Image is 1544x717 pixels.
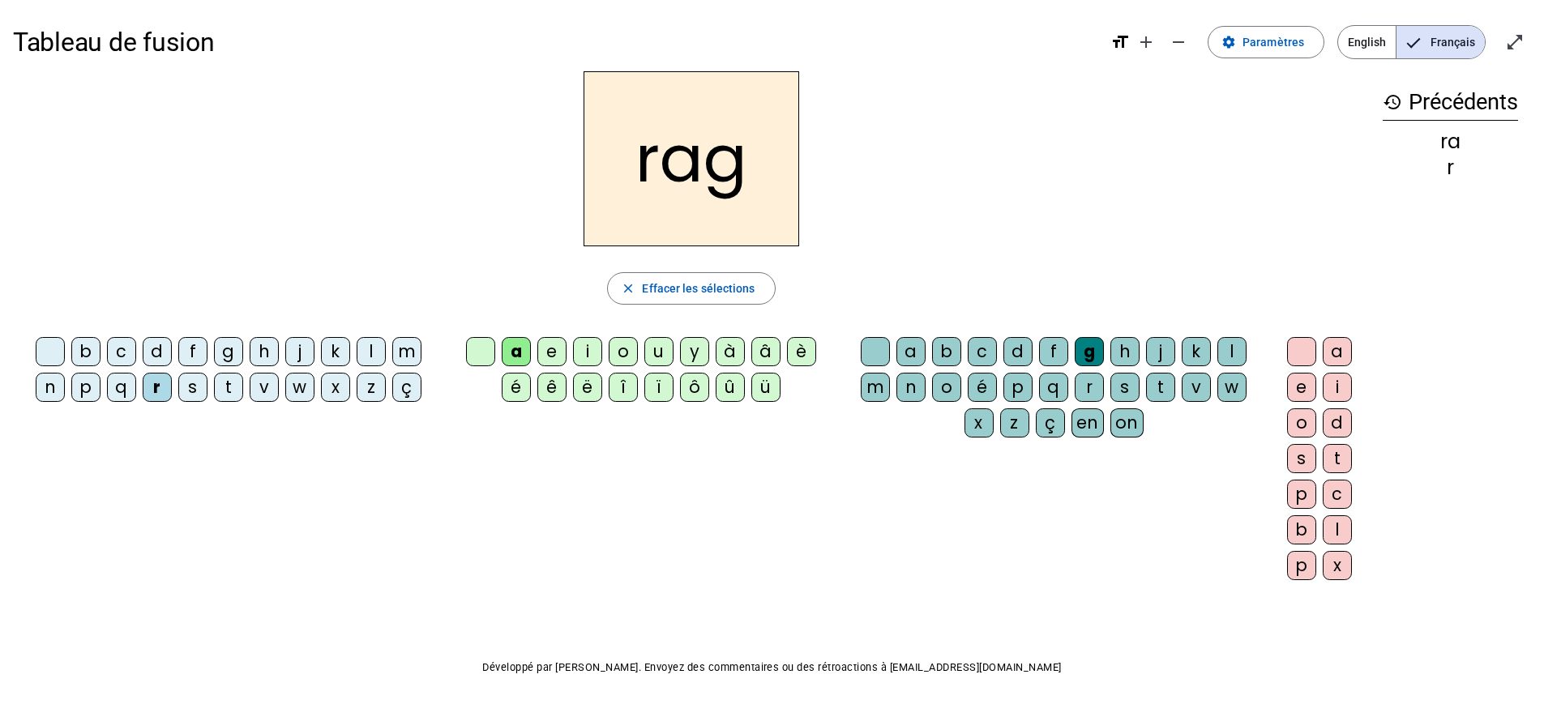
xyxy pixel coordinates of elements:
div: p [71,373,101,402]
div: f [178,337,207,366]
div: l [1217,337,1247,366]
div: u [644,337,674,366]
div: l [1323,515,1352,544]
mat-icon: remove [1169,32,1188,52]
div: b [71,337,101,366]
div: h [1110,337,1140,366]
div: t [214,373,243,402]
mat-icon: open_in_full [1505,32,1525,52]
div: j [1146,337,1175,366]
div: en [1071,408,1104,437]
button: Paramètres [1208,26,1324,58]
div: t [1146,373,1175,402]
div: é [502,373,531,402]
button: Entrer en plein écran [1499,26,1531,58]
div: ç [1036,408,1065,437]
span: Paramètres [1242,32,1304,52]
div: û [716,373,745,402]
mat-icon: add [1136,32,1156,52]
div: i [1323,373,1352,402]
div: w [285,373,314,402]
div: z [357,373,386,402]
div: è [787,337,816,366]
div: f [1039,337,1068,366]
div: x [964,408,994,437]
div: â [751,337,781,366]
div: ë [573,373,602,402]
div: é [968,373,997,402]
button: Augmenter la taille de la police [1130,26,1162,58]
div: ra [1383,132,1518,152]
div: d [143,337,172,366]
div: h [250,337,279,366]
div: q [107,373,136,402]
div: m [392,337,421,366]
div: v [1182,373,1211,402]
div: c [1323,480,1352,509]
div: b [1287,515,1316,544]
span: Effacer les sélections [642,279,755,298]
div: ï [644,373,674,402]
div: s [1287,444,1316,473]
div: j [285,337,314,366]
div: e [537,337,567,366]
div: a [1323,337,1352,366]
div: r [143,373,172,402]
div: p [1003,373,1033,402]
div: o [609,337,638,366]
mat-icon: close [621,281,635,296]
div: x [1323,551,1352,580]
div: o [932,373,961,402]
mat-icon: format_size [1110,32,1130,52]
div: c [107,337,136,366]
div: r [1383,158,1518,177]
div: o [1287,408,1316,437]
div: p [1287,480,1316,509]
div: à [716,337,745,366]
h3: Précédents [1383,84,1518,121]
div: g [214,337,243,366]
div: m [861,373,890,402]
div: d [1323,408,1352,437]
div: a [502,337,531,366]
span: English [1338,26,1396,58]
mat-icon: history [1383,92,1402,112]
div: t [1323,444,1352,473]
button: Diminuer la taille de la police [1162,26,1195,58]
div: k [321,337,350,366]
div: p [1287,551,1316,580]
div: î [609,373,638,402]
div: d [1003,337,1033,366]
button: Effacer les sélections [607,272,775,305]
div: s [178,373,207,402]
div: q [1039,373,1068,402]
div: n [36,373,65,402]
div: n [896,373,926,402]
div: b [932,337,961,366]
div: w [1217,373,1247,402]
div: l [357,337,386,366]
div: k [1182,337,1211,366]
div: r [1075,373,1104,402]
h2: rag [584,71,799,246]
div: i [573,337,602,366]
div: c [968,337,997,366]
div: s [1110,373,1140,402]
div: ô [680,373,709,402]
div: v [250,373,279,402]
div: ç [392,373,421,402]
mat-icon: settings [1221,35,1236,49]
div: ü [751,373,781,402]
h1: Tableau de fusion [13,16,1097,68]
span: Français [1396,26,1485,58]
div: a [896,337,926,366]
div: x [321,373,350,402]
div: g [1075,337,1104,366]
div: ê [537,373,567,402]
div: e [1287,373,1316,402]
div: y [680,337,709,366]
mat-button-toggle-group: Language selection [1337,25,1486,59]
p: Développé par [PERSON_NAME]. Envoyez des commentaires ou des rétroactions à [EMAIL_ADDRESS][DOMAI... [13,658,1531,677]
div: z [1000,408,1029,437]
div: on [1110,408,1144,437]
